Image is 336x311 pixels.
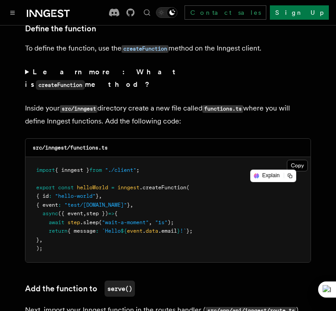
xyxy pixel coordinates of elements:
span: : [58,202,61,208]
span: { [114,210,118,217]
span: import [36,167,55,173]
code: functions.ts [202,105,243,113]
p: To define the function, use the method on the Inngest client. [25,42,311,55]
span: !` [180,228,186,234]
span: "test/[DOMAIN_NAME]" [64,202,127,208]
code: serve() [105,281,135,297]
span: ( [99,219,102,226]
span: ${ [121,228,127,234]
button: Copy [287,160,308,171]
span: await [49,219,64,226]
span: , [149,219,152,226]
a: Sign Up [270,5,329,20]
span: ( [186,184,189,191]
span: } [127,202,130,208]
span: = [111,184,114,191]
span: from [89,167,102,173]
span: ({ event [58,210,83,217]
span: { id [36,193,49,199]
strong: Learn more: What is method? [25,68,179,89]
a: Define the function [25,22,96,35]
span: } [96,193,99,199]
span: step [67,219,80,226]
span: }; [186,228,193,234]
span: "./client" [105,167,136,173]
span: "1s" [155,219,168,226]
button: Toggle dark mode [156,7,177,18]
span: inngest [118,184,139,191]
span: data [146,228,158,234]
span: , [130,202,133,208]
span: const [58,184,74,191]
span: : [49,193,52,199]
span: . [143,228,146,234]
span: : [96,228,99,234]
span: .email [158,228,177,234]
span: ); [36,245,42,251]
span: "wait-a-moment" [102,219,149,226]
a: createFunction [122,44,168,52]
span: } [36,237,39,243]
span: { inngest } [55,167,89,173]
p: Inside your directory create a new file called where you will define Inngest functions. Add the f... [25,102,311,128]
span: return [49,228,67,234]
span: "hello-world" [55,193,96,199]
span: { message [67,228,96,234]
span: `Hello [102,228,121,234]
button: Find something... [142,7,152,18]
code: src/inngest [60,105,97,113]
span: .createFunction [139,184,186,191]
span: export [36,184,55,191]
span: { event [36,202,58,208]
code: createFunction [122,45,168,53]
span: , [99,193,102,199]
span: , [39,237,42,243]
span: , [83,210,86,217]
span: async [42,210,58,217]
summary: Learn more: What iscreateFunctionmethod? [25,66,311,91]
code: createFunction [36,80,85,90]
span: ; [136,167,139,173]
a: Contact sales [185,5,266,20]
a: Add the function toserve() [25,281,135,297]
span: step }) [86,210,108,217]
span: } [177,228,180,234]
span: helloWorld [77,184,108,191]
span: .sleep [80,219,99,226]
span: event [127,228,143,234]
span: => [108,210,114,217]
code: src/inngest/functions.ts [33,145,108,151]
button: Toggle navigation [7,7,18,18]
span: ); [168,219,174,226]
